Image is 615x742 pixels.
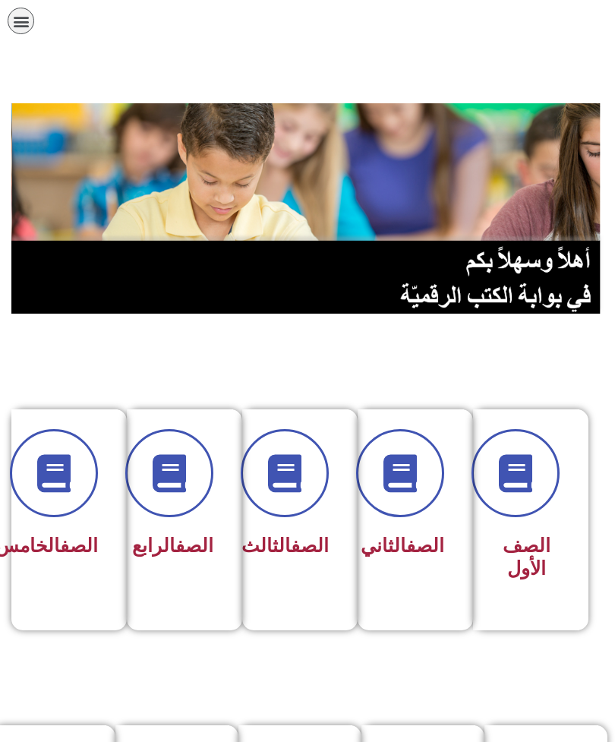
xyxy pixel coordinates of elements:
a: الصف [175,535,213,557]
a: الصف [291,535,329,557]
span: الثاني [361,535,444,557]
span: الرابع [132,535,213,557]
a: الصف [60,535,98,557]
span: الثالث [241,535,329,557]
span: الصف الأول [503,535,550,579]
a: الصف [406,535,444,557]
div: כפתור פתיחת תפריט [8,8,34,34]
